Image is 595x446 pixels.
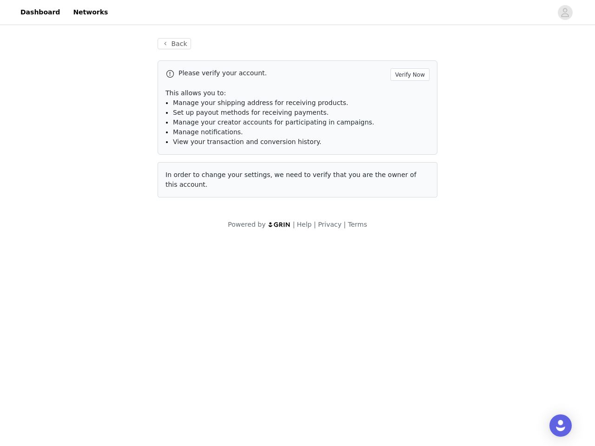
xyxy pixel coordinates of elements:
[268,222,291,228] img: logo
[297,221,312,228] a: Help
[561,5,569,20] div: avatar
[390,68,430,81] button: Verify Now
[549,414,572,437] div: Open Intercom Messenger
[173,99,348,106] span: Manage your shipping address for receiving products.
[173,128,243,136] span: Manage notifications.
[173,138,321,145] span: View your transaction and conversion history.
[344,221,346,228] span: |
[173,118,374,126] span: Manage your creator accounts for participating in campaigns.
[348,221,367,228] a: Terms
[314,221,316,228] span: |
[318,221,342,228] a: Privacy
[173,109,329,116] span: Set up payout methods for receiving payments.
[158,38,191,49] button: Back
[165,88,430,98] p: This allows you to:
[178,68,387,78] p: Please verify your account.
[67,2,113,23] a: Networks
[293,221,295,228] span: |
[165,171,416,188] span: In order to change your settings, we need to verify that you are the owner of this account.
[15,2,66,23] a: Dashboard
[228,221,265,228] span: Powered by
